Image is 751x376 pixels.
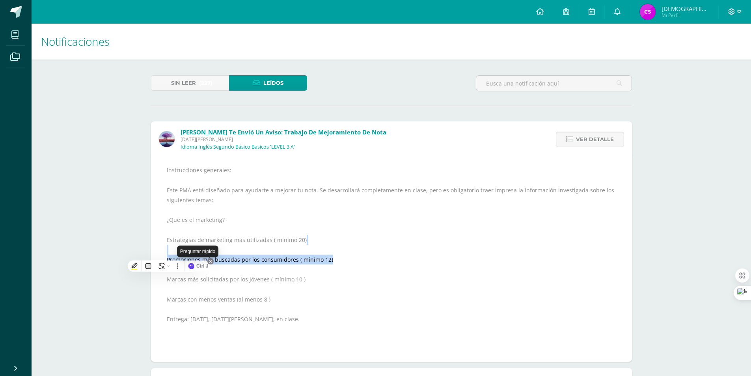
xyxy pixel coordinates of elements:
span: Ver detalle [576,132,614,147]
span: Notificaciones [41,34,110,49]
span: [DEMOGRAPHIC_DATA][PERSON_NAME] [662,5,709,13]
a: Leídos [229,75,307,91]
span: Leídos [263,76,283,90]
a: Sin leer(227) [151,75,229,91]
img: 550e9ee8622cf762997876864c022421.png [640,4,656,20]
span: (227) [199,76,212,90]
span: Sin leer [171,76,196,90]
img: 819dedfd066c28cbca04477d4ebe005d.png [159,131,175,147]
span: Mi Perfil [662,12,709,19]
p: Idioma Inglés Segundo Básico Basicos 'LEVEL 3 A' [181,144,295,150]
div: Instrucciones generales: Este PMA está diseñado para ayudarte a mejorar tu nota. Se desarrollará ... [167,165,616,354]
input: Busca una notificación aquí [476,76,632,91]
span: [DATE][PERSON_NAME] [181,136,386,143]
span: [PERSON_NAME] te envió un aviso: Trabajo de Mejoramiento de nota [181,128,386,136]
